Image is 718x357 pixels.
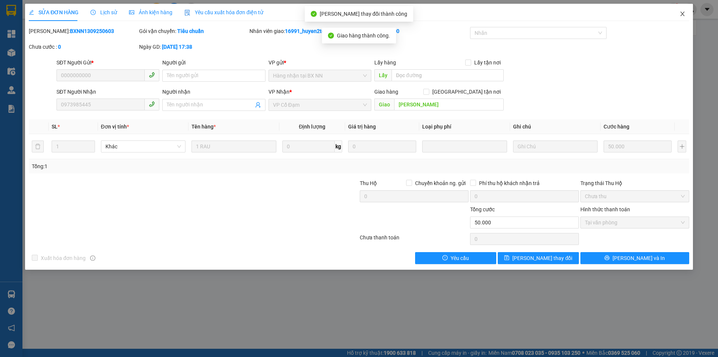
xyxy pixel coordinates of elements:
[269,89,289,95] span: VP Nhận
[90,10,96,15] span: clock-circle
[471,58,504,67] span: Lấy tận nơi
[604,124,629,130] span: Cước hàng
[90,9,117,15] span: Lịch sử
[513,140,598,152] input: Ghi Chú
[328,33,334,39] span: check-circle
[359,233,469,246] div: Chưa thanh toán
[585,191,685,202] span: Chưa thu
[139,43,248,51] div: Ngày GD:
[335,140,342,152] span: kg
[504,255,509,261] span: save
[679,11,685,17] span: close
[678,140,686,152] button: plus
[374,69,392,81] span: Lấy
[56,88,159,96] div: SĐT Người Nhận
[348,140,416,152] input: 0
[320,11,407,17] span: [PERSON_NAME] thay đổi thành công
[476,179,543,187] span: Phí thu hộ khách nhận trả
[580,179,689,187] div: Trạng thái Thu Hộ
[311,11,317,17] span: check-circle
[139,27,248,35] div: Gói vận chuyển:
[255,102,261,108] span: user-add
[162,58,265,67] div: Người gửi
[672,4,693,25] button: Close
[249,27,358,35] div: Nhân viên giao:
[273,70,367,81] span: Hàng nhận tại BX NN
[269,58,371,67] div: VP gửi
[412,179,469,187] span: Chuyển khoản ng. gửi
[29,27,138,35] div: [PERSON_NAME]:
[337,33,390,39] span: Giao hàng thành công.
[285,28,331,34] b: 16991_huyen2td.ct
[585,217,685,228] span: Tại văn phòng
[273,99,367,111] span: VP Cổ Đạm
[470,206,495,212] span: Tổng cước
[512,254,572,262] span: [PERSON_NAME] thay đổi
[442,255,448,261] span: exclamation-circle
[419,119,510,134] th: Loại phụ phí
[394,99,504,111] input: Dọc đường
[70,18,313,28] li: Cổ Đạm, xã [GEOGRAPHIC_DATA], [GEOGRAPHIC_DATA]
[498,252,579,264] button: save[PERSON_NAME] thay đổi
[451,254,469,262] span: Yêu cầu
[580,206,630,212] label: Hình thức thanh toán
[9,9,47,47] img: logo.jpg
[162,88,265,96] div: Người nhận
[29,43,138,51] div: Chưa cước :
[56,58,159,67] div: SĐT Người Gửi
[177,28,204,34] b: Tiêu chuẩn
[29,10,34,15] span: edit
[374,99,394,111] span: Giao
[392,69,504,81] input: Dọc đường
[58,44,61,50] b: 0
[613,254,665,262] span: [PERSON_NAME] và In
[415,252,496,264] button: exclamation-circleYêu cầu
[70,28,114,34] b: BXNN1309250603
[105,141,181,152] span: Khác
[9,54,131,67] b: GỬI : VP [PERSON_NAME]
[299,124,325,130] span: Định lượng
[149,72,155,78] span: phone
[374,60,396,66] span: Lấy hàng
[149,101,155,107] span: phone
[52,124,58,130] span: SL
[348,124,376,130] span: Giá trị hàng
[162,44,192,50] b: [DATE] 17:38
[38,254,89,262] span: Xuất hóa đơn hàng
[184,9,263,15] span: Yêu cầu xuất hóa đơn điện tử
[510,119,601,134] th: Ghi chú
[580,252,689,264] button: printer[PERSON_NAME] và In
[129,10,134,15] span: picture
[604,140,672,152] input: 0
[90,255,95,261] span: info-circle
[360,27,469,35] div: Cước rồi :
[604,255,610,261] span: printer
[191,140,276,152] input: VD: Bàn, Ghế
[70,28,313,37] li: Hotline: 1900252555
[32,140,44,152] button: delete
[32,162,277,170] div: Tổng: 1
[184,10,190,16] img: icon
[360,180,377,186] span: Thu Hộ
[29,9,79,15] span: SỬA ĐƠN HÀNG
[374,89,398,95] span: Giao hàng
[191,124,216,130] span: Tên hàng
[429,88,504,96] span: [GEOGRAPHIC_DATA] tận nơi
[129,9,172,15] span: Ảnh kiện hàng
[101,124,129,130] span: Đơn vị tính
